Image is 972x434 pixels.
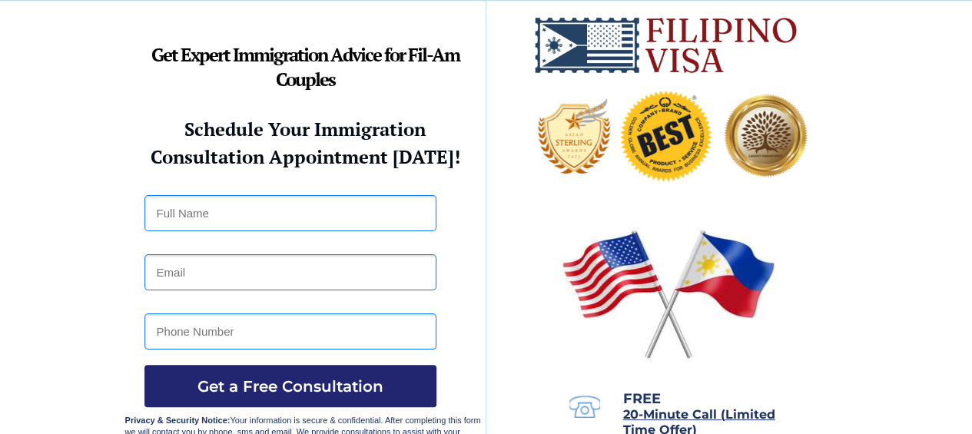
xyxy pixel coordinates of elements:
[623,390,661,407] span: FREE
[184,117,426,141] strong: Schedule Your Immigration
[151,144,460,169] strong: Consultation Appointment [DATE]!
[144,377,436,396] span: Get a Free Consultation
[144,365,436,407] button: Get a Free Consultation
[144,313,436,350] input: Phone Number
[144,254,436,290] input: Email
[125,416,231,425] strong: Privacy & Security Notice:
[144,195,436,231] input: Full Name
[151,42,459,91] strong: Get Expert Immigration Advice for Fil-Am Couples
